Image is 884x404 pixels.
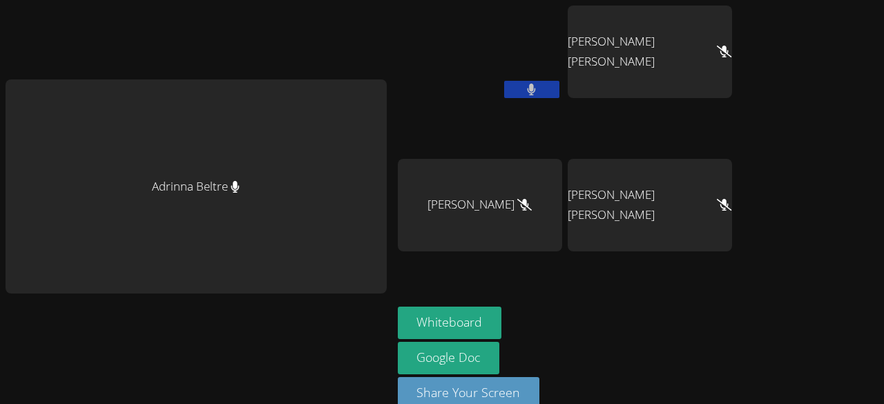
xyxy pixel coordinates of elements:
div: [PERSON_NAME] [PERSON_NAME] [568,159,732,251]
button: Whiteboard [398,307,502,339]
a: Google Doc [398,342,500,374]
div: [PERSON_NAME] [PERSON_NAME] [568,6,732,98]
div: [PERSON_NAME] [398,159,562,251]
div: Adrinna Beltre [6,79,387,294]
